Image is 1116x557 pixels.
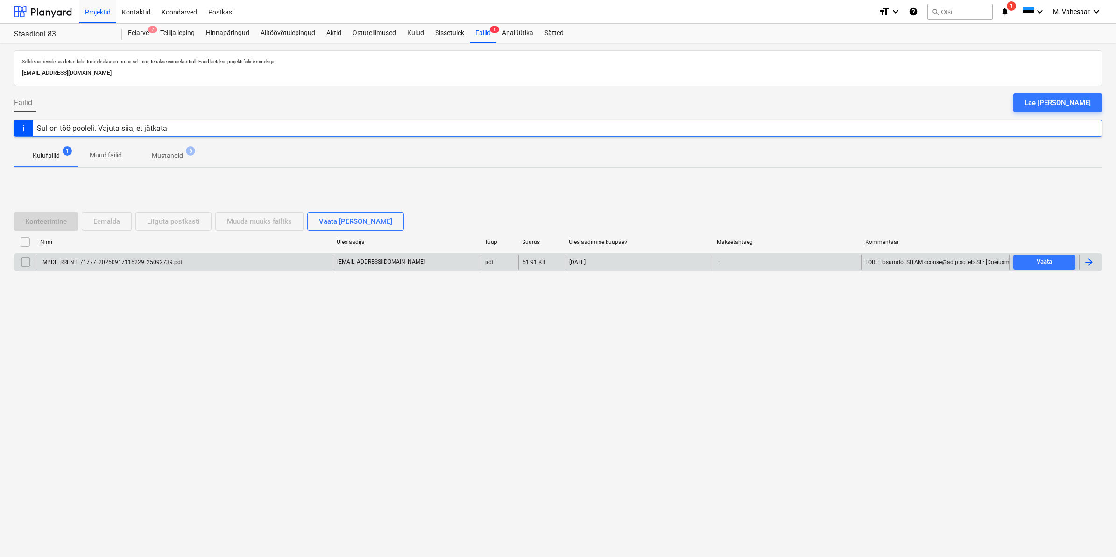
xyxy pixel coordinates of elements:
button: Otsi [927,4,993,20]
div: Maksetähtaeg [717,239,857,245]
div: Failid [470,24,496,43]
div: Vaata [PERSON_NAME] [319,215,392,228]
span: - [717,258,721,266]
i: keyboard_arrow_down [1034,6,1045,17]
div: MPDF_RRENT_71777_20250917115229_25092739.pdf [41,259,183,265]
div: Vaata [1037,257,1052,267]
div: Nimi [40,239,329,245]
div: Sul on töö pooleli. Vajuta siia, et jätkata [37,124,167,133]
i: Abikeskus [909,6,918,17]
button: Vaata [PERSON_NAME] [307,212,404,231]
i: format_size [879,6,890,17]
a: Analüütika [496,24,539,43]
div: 51.91 KB [523,259,545,265]
div: Üleslaadimise kuupäev [569,239,709,245]
a: Sätted [539,24,569,43]
button: Lae [PERSON_NAME] [1013,93,1102,112]
a: Alltöövõtulepingud [255,24,321,43]
a: Sissetulek [430,24,470,43]
div: Lae [PERSON_NAME] [1024,97,1091,109]
p: [EMAIL_ADDRESS][DOMAIN_NAME] [337,258,425,266]
a: Aktid [321,24,347,43]
p: Kulufailid [33,151,60,161]
div: Suurus [522,239,561,245]
i: notifications [1000,6,1010,17]
p: Muud failid [90,150,122,160]
span: 1 [490,26,499,33]
p: Mustandid [152,151,183,161]
a: Ostutellimused [347,24,402,43]
i: keyboard_arrow_down [1091,6,1102,17]
span: Failid [14,97,32,108]
span: M. Vahesaar [1053,8,1090,15]
div: [DATE] [569,259,586,265]
div: Eelarve [122,24,155,43]
i: keyboard_arrow_down [890,6,901,17]
div: Üleslaadija [337,239,477,245]
div: Kommentaar [865,239,1006,245]
a: Hinnapäringud [200,24,255,43]
a: Tellija leping [155,24,200,43]
span: 1 [63,146,72,156]
div: Tüüp [485,239,515,245]
span: search [932,8,939,15]
span: 5 [186,146,195,156]
button: Vaata [1013,255,1075,270]
p: [EMAIL_ADDRESS][DOMAIN_NAME] [22,68,1094,78]
p: Sellele aadressile saadetud failid töödeldakse automaatselt ning tehakse viirusekontroll. Failid ... [22,58,1094,64]
span: 1 [1007,1,1016,11]
a: Eelarve7 [122,24,155,43]
div: Staadioni 83 [14,29,111,39]
a: Kulud [402,24,430,43]
div: pdf [485,259,494,265]
a: Failid1 [470,24,496,43]
span: 7 [148,26,157,33]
